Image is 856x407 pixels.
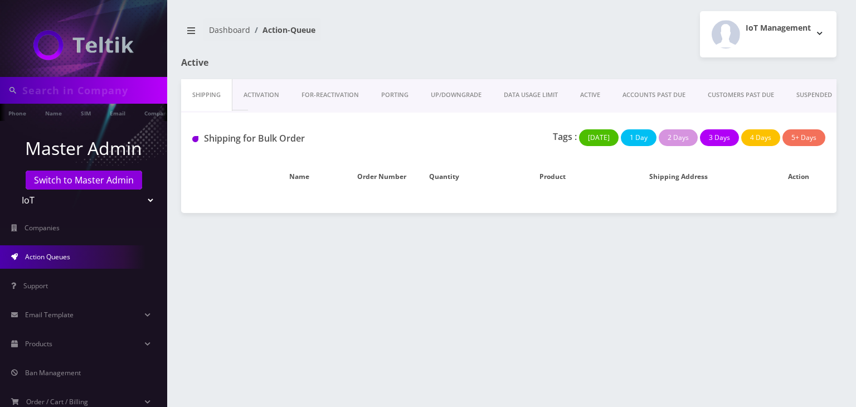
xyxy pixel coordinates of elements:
a: Dashboard [209,25,250,35]
a: DATA USAGE LIMIT [493,79,569,111]
a: Activation [232,79,290,111]
th: Shipping Address [597,161,761,193]
th: Action [761,161,836,193]
th: Name [247,161,352,193]
a: ACTIVE [569,79,611,111]
span: Support [23,281,48,290]
a: Switch to Master Admin [26,171,142,190]
span: Products [25,339,52,348]
h1: Active [181,57,388,68]
span: Order / Cart / Billing [26,397,88,406]
th: Order Number [352,161,424,193]
a: Shipping [181,79,232,111]
th: Product [509,161,597,193]
button: 1 Day [621,129,656,146]
a: ACCOUNTS PAST DUE [611,79,697,111]
a: Name [40,104,67,121]
a: SUSPENDED [785,79,843,111]
a: FOR-REActivation [290,79,370,111]
span: Companies [25,223,60,232]
button: 5+ Days [782,129,825,146]
img: IoT [33,30,134,60]
img: Shipping for Bulk Order [192,136,198,142]
th: Quantity [424,161,509,193]
a: Phone [3,104,32,121]
button: [DATE] [579,129,619,146]
button: 2 Days [659,129,698,146]
span: Email Template [25,310,74,319]
nav: breadcrumb [181,18,500,50]
a: UP/DOWNGRADE [420,79,493,111]
button: IoT Management [700,11,836,57]
h2: IoT Management [746,23,811,33]
button: 3 Days [700,129,739,146]
li: Action-Queue [250,24,315,36]
a: SIM [75,104,96,121]
a: PORTING [370,79,420,111]
p: Tags : [553,130,577,143]
input: Search in Company [22,80,164,101]
a: Company [139,104,176,121]
button: 4 Days [741,129,780,146]
h1: Shipping for Bulk Order [192,133,392,144]
a: CUSTOMERS PAST DUE [697,79,785,111]
a: Email [104,104,131,121]
span: Ban Management [25,368,81,377]
span: Action Queues [25,252,70,261]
